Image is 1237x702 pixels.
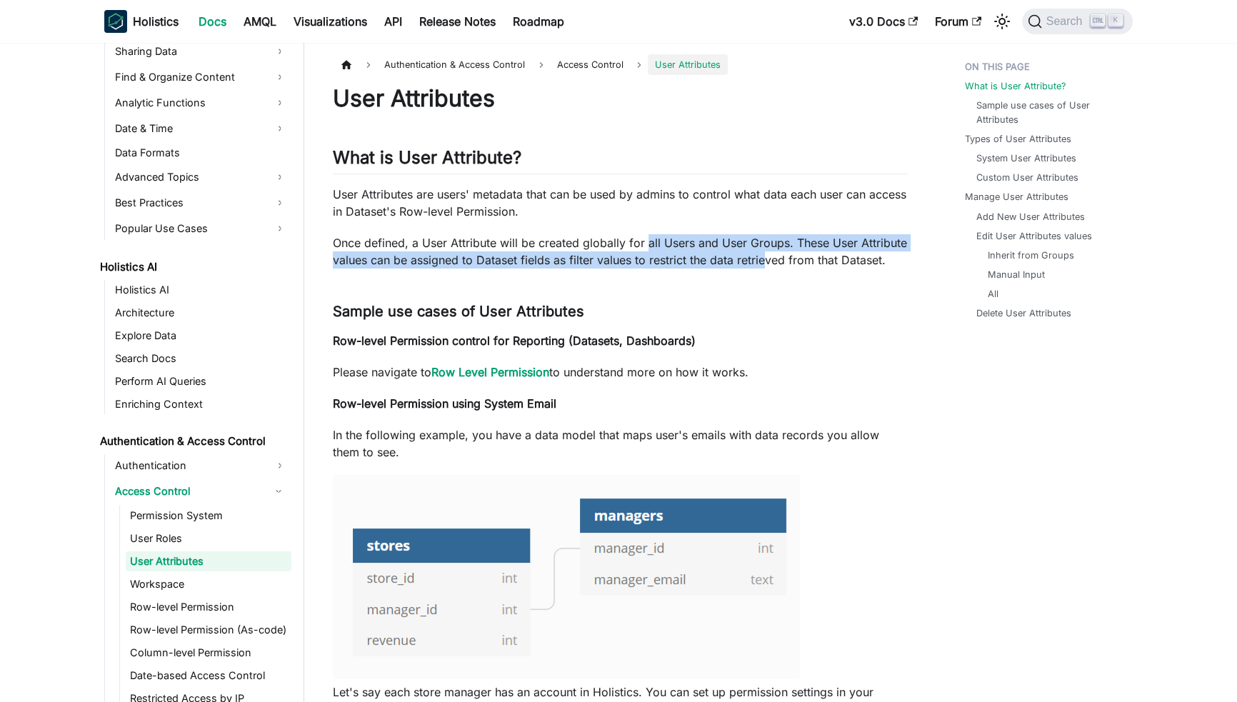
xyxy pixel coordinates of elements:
[190,10,235,33] a: Docs
[976,151,1076,165] a: System User Attributes
[333,396,556,411] strong: Row-level Permission using System Email
[333,54,360,75] a: Home page
[126,597,291,617] a: Row-level Permission
[111,40,291,63] a: Sharing Data
[111,91,291,114] a: Analytic Functions
[111,303,291,323] a: Architecture
[333,186,908,220] p: User Attributes are users' metadata that can be used by admins to control what data each user can...
[111,454,291,477] a: Authentication
[504,10,573,33] a: Roadmap
[126,620,291,640] a: Row-level Permission (As-code)
[976,99,1118,126] a: Sample use cases of User Attributes
[90,43,304,702] nav: Docs sidebar
[111,117,291,140] a: Date & Time
[1022,9,1133,34] button: Search (Ctrl+K)
[126,551,291,571] a: User Attributes
[431,365,549,379] a: Row Level Permission
[111,217,291,240] a: Popular Use Cases
[333,84,908,113] h1: User Attributes
[126,643,291,663] a: Column-level Permission
[965,190,1068,204] a: Manage User Attributes
[333,147,908,174] h2: What is User Attribute?
[965,79,1066,93] a: What is User Attribute?
[111,394,291,414] a: Enriching Context
[126,506,291,526] a: Permission System
[648,54,728,75] span: User Attributes
[333,303,908,321] h3: Sample use cases of User Attributes
[988,249,1074,262] a: Inherit from Groups
[333,363,908,381] p: Please navigate to to understand more on how it works.
[333,334,696,348] strong: Row-level Permission control for Reporting (Datasets, Dashboards)
[235,10,285,33] a: AMQL
[111,480,266,503] a: Access Control
[333,234,908,269] p: Once defined, a User Attribute will be created globally for all Users and User Groups. These User...
[976,210,1085,224] a: Add New User Attributes
[126,666,291,686] a: Date-based Access Control
[111,166,291,189] a: Advanced Topics
[111,280,291,300] a: Holistics AI
[104,10,127,33] img: Holistics
[926,10,990,33] a: Forum
[111,191,291,214] a: Best Practices
[111,349,291,368] a: Search Docs
[376,10,411,33] a: API
[965,132,1071,146] a: Types of User Attributes
[126,528,291,548] a: User Roles
[285,10,376,33] a: Visualizations
[976,229,1092,243] a: Edit User Attributes values
[976,306,1071,320] a: Delete User Attributes
[1108,14,1123,27] kbd: K
[111,326,291,346] a: Explore Data
[133,13,179,30] b: Holistics
[104,10,179,33] a: HolisticsHolistics
[96,431,291,451] a: Authentication & Access Control
[411,10,504,33] a: Release Notes
[111,66,291,89] a: Find & Organize Content
[841,10,926,33] a: v3.0 Docs
[333,426,908,461] p: In the following example, you have a data model that maps user's emails with data records you all...
[96,257,291,277] a: Holistics AI
[126,574,291,594] a: Workspace
[557,59,623,70] span: Access Control
[976,171,1078,184] a: Custom User Attributes
[988,287,998,301] a: All
[266,480,291,503] button: Collapse sidebar category 'Access Control'
[333,54,908,75] nav: Breadcrumbs
[991,10,1013,33] button: Switch between dark and light mode (currently light mode)
[550,54,631,75] a: Access Control
[111,371,291,391] a: Perform AI Queries
[111,143,291,163] a: Data Formats
[1042,15,1091,28] span: Search
[988,268,1045,281] a: Manual Input
[377,54,532,75] span: Authentication & Access Control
